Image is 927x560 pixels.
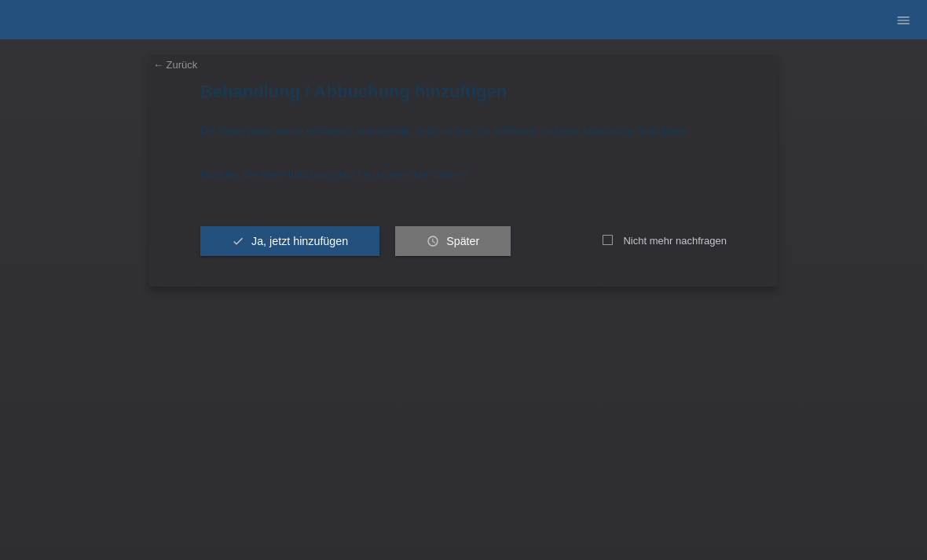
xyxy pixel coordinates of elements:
[251,235,348,247] span: Ja, jetzt hinzufügen
[200,152,727,196] div: Möchten Sie eine Abbuchung jetzt hinzufügen oder später?
[153,59,197,71] a: ← Zurück
[603,235,727,247] label: Nicht mehr nachfragen
[200,82,727,101] h1: Behandlung / Abbuchung hinzufügen
[232,235,244,247] i: check
[896,13,911,28] i: menu
[200,226,379,256] button: check Ja, jetzt hinzufügen
[427,235,439,247] i: schedule
[395,226,511,256] button: schedule Später
[200,109,727,152] div: Die Reservation wurde erfolgreich hinzugefügt. Jetzt können Sie fortfahren und eine Abbuchung hin...
[446,235,479,247] span: Später
[888,15,919,24] a: menu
